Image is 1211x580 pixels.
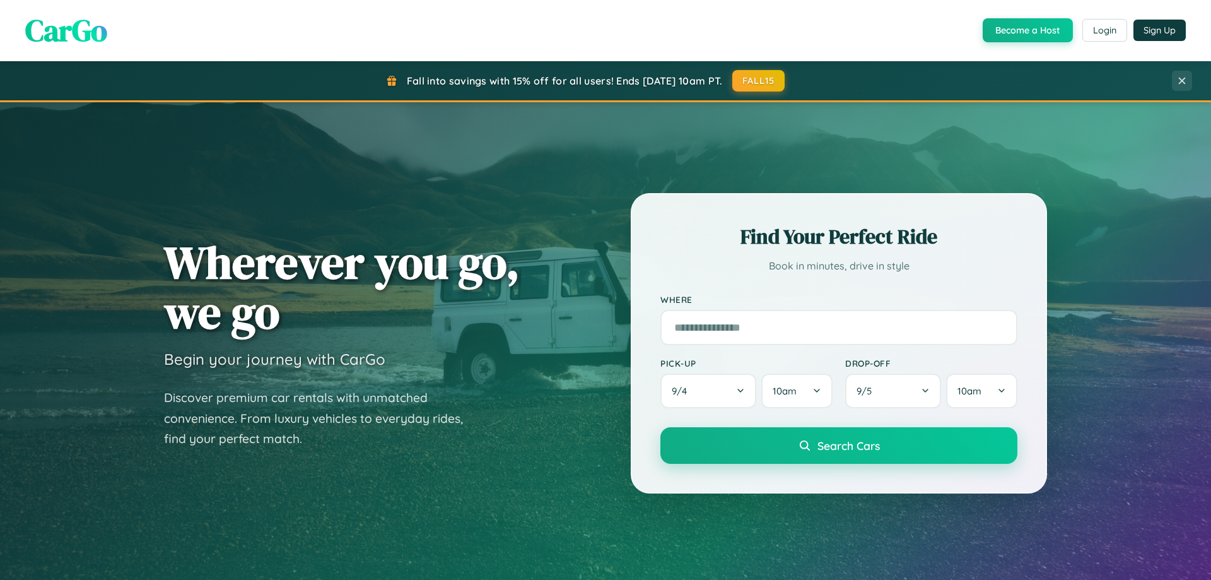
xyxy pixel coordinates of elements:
[957,385,981,397] span: 10am
[660,358,833,369] label: Pick-up
[672,385,693,397] span: 9 / 4
[732,70,785,92] button: FALL15
[946,374,1017,408] button: 10am
[407,74,723,87] span: Fall into savings with 15% off for all users! Ends [DATE] 10am PT.
[660,427,1017,464] button: Search Cars
[660,223,1017,251] h2: Find Your Perfect Ride
[660,294,1017,305] label: Where
[164,237,520,337] h1: Wherever you go, we go
[660,257,1017,275] p: Book in minutes, drive in style
[1133,20,1186,41] button: Sign Up
[25,9,107,51] span: CarGo
[660,374,756,408] button: 9/4
[761,374,833,408] button: 10am
[164,388,479,449] p: Discover premium car rentals with unmatched convenience. From luxury vehicles to everyday rides, ...
[845,374,941,408] button: 9/5
[845,358,1017,369] label: Drop-off
[1082,19,1127,42] button: Login
[817,439,880,453] span: Search Cars
[773,385,797,397] span: 10am
[983,18,1073,42] button: Become a Host
[164,350,385,369] h3: Begin your journey with CarGo
[857,385,878,397] span: 9 / 5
